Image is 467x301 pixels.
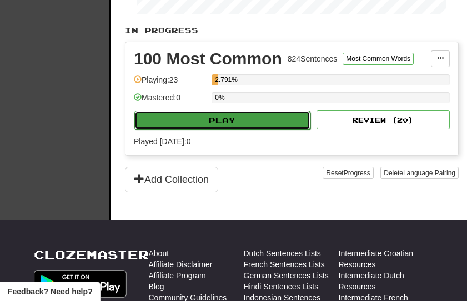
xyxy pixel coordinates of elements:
a: Intermediate Croatian Resources [339,248,434,270]
div: 100 Most Common [134,50,282,67]
div: Playing: 23 [134,74,206,93]
a: Intermediate Dutch Resources [339,270,434,292]
button: Most Common Words [343,53,414,65]
a: Blog [149,281,164,292]
button: DeleteLanguage Pairing [380,167,459,179]
img: Get it on Google Play [34,270,127,298]
a: Clozemaster [34,248,149,262]
span: Language Pairing [403,169,455,177]
span: Played [DATE]: 0 [134,137,190,146]
span: Progress [344,169,370,177]
button: Review (20) [317,110,450,129]
a: German Sentences Lists [244,270,329,281]
p: In Progress [125,25,459,36]
a: Affiliate Disclaimer [149,259,213,270]
div: 824 Sentences [288,53,338,64]
a: Affiliate Program [149,270,206,281]
button: ResetProgress [323,167,373,179]
div: Mastered: 0 [134,92,206,110]
span: Open feedback widget [8,286,92,297]
div: 2.791% [215,74,218,85]
a: Hindi Sentences Lists [244,281,319,292]
a: French Sentences Lists [244,259,325,270]
button: Play [134,111,310,130]
button: Add Collection [125,167,218,192]
a: Dutch Sentences Lists [244,248,321,259]
a: About [149,248,169,259]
